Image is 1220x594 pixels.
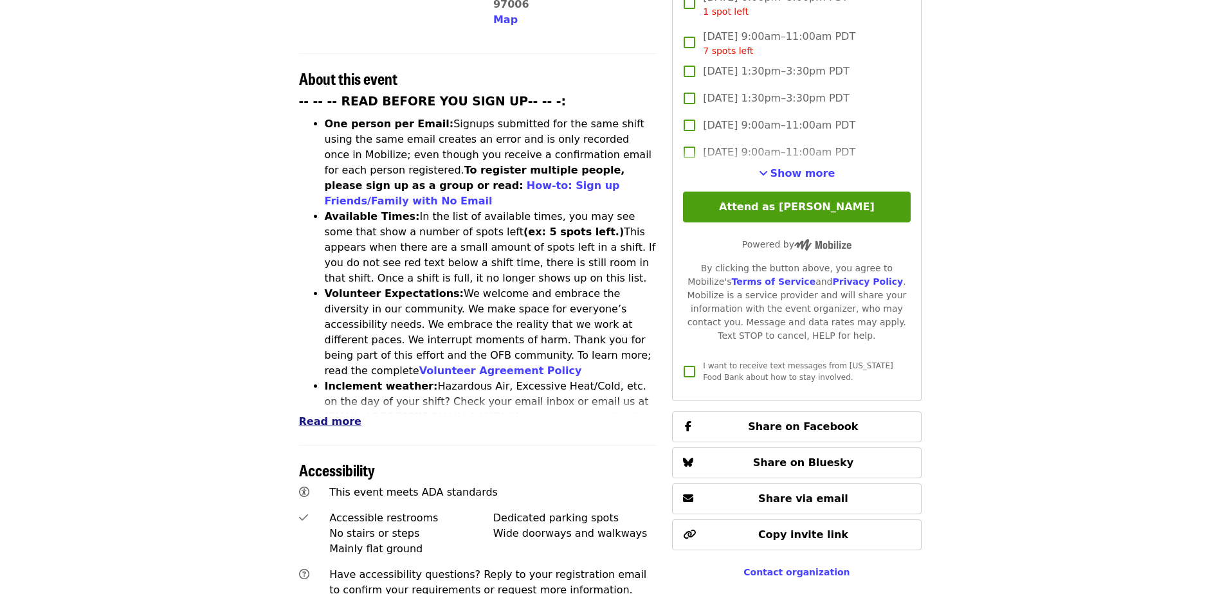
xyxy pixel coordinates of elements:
[299,94,567,108] strong: -- -- -- READ BEFORE YOU SIGN UP-- -- -:
[672,447,921,478] button: Share on Bluesky
[329,526,493,541] div: No stairs or steps
[325,210,420,222] strong: Available Times:
[743,567,850,577] a: Contact organization
[325,116,657,209] li: Signups submitted for the same shift using the same email creates an error and is only recorded o...
[299,458,375,481] span: Accessibility
[299,512,308,524] i: check icon
[683,262,910,343] div: By clicking the button above, you agree to Mobilize's and . Mobilize is a service provider and wi...
[493,510,657,526] div: Dedicated parking spots
[329,486,498,498] span: This event meets ADA standards
[703,118,855,133] span: [DATE] 9:00am–11:00am PDT
[703,145,855,160] span: [DATE] 9:00am–11:00am PDT
[672,411,921,442] button: Share on Facebook
[672,483,921,514] button: Share via email
[703,6,749,17] span: 1 spot left
[703,64,849,79] span: [DATE] 1:30pm–3:30pm PDT
[299,67,397,89] span: About this event
[758,528,848,541] span: Copy invite link
[703,46,753,56] span: 7 spots left
[325,286,657,379] li: We welcome and embrace the diversity in our community. We make space for everyone’s accessibility...
[325,209,657,286] li: In the list of available times, you may see some that show a number of spots left This appears wh...
[758,492,848,505] span: Share via email
[325,118,454,130] strong: One person per Email:
[493,526,657,541] div: Wide doorways and walkways
[731,276,815,287] a: Terms of Service
[832,276,903,287] a: Privacy Policy
[683,192,910,222] button: Attend as [PERSON_NAME]
[299,486,309,498] i: universal-access icon
[703,361,893,382] span: I want to receive text messages from [US_STATE] Food Bank about how to stay involved.
[325,287,464,300] strong: Volunteer Expectations:
[299,415,361,428] span: Read more
[703,91,849,106] span: [DATE] 1:30pm–3:30pm PDT
[794,239,851,251] img: Powered by Mobilize
[748,420,858,433] span: Share on Facebook
[753,456,854,469] span: Share on Bluesky
[325,380,438,392] strong: Inclement weather:
[770,167,835,179] span: Show more
[325,379,657,456] li: Hazardous Air, Excessive Heat/Cold, etc. on the day of your shift? Check your email inbox or emai...
[329,541,493,557] div: Mainly flat ground
[299,568,309,580] i: question-circle icon
[299,414,361,429] button: Read more
[703,29,855,58] span: [DATE] 9:00am–11:00am PDT
[329,510,493,526] div: Accessible restrooms
[493,12,518,28] button: Map
[742,239,851,249] span: Powered by
[325,179,620,207] a: How-to: Sign up Friends/Family with No Email
[325,164,625,192] strong: To register multiple people, please sign up as a group or read:
[524,226,624,238] strong: (ex: 5 spots left.)
[493,14,518,26] span: Map
[759,166,835,181] button: See more timeslots
[419,364,582,377] a: Volunteer Agreement Policy
[672,519,921,550] button: Copy invite link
